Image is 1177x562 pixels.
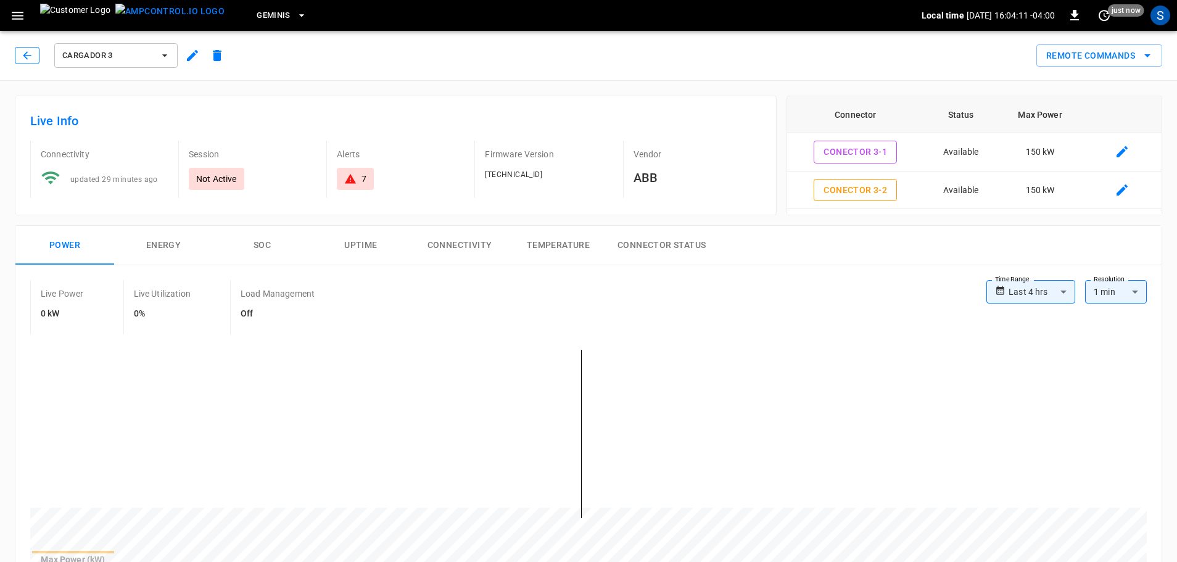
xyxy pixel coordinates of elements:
td: Available [924,133,997,171]
div: 7 [361,173,366,185]
th: Status [924,96,997,133]
div: 1 min [1085,280,1147,304]
span: [TECHNICAL_ID] [485,170,542,179]
h6: Off [241,307,315,321]
span: Geminis [257,9,291,23]
td: Finishing [924,209,997,247]
h6: ABB [634,168,761,188]
td: 150 kW [997,209,1083,247]
button: set refresh interval [1094,6,1114,25]
td: Available [924,171,997,210]
button: Connector Status [608,226,716,265]
td: 150 kW [997,133,1083,171]
p: Load Management [241,287,315,300]
button: Conector 3-2 [814,179,897,202]
p: Vendor [634,148,761,160]
button: Temperature [509,226,608,265]
button: Remote Commands [1036,44,1162,67]
button: Geminis [252,4,312,28]
p: Local time [922,9,964,22]
label: Time Range [995,275,1030,284]
p: Session [189,148,316,160]
button: Cargador 3 [54,43,178,68]
button: Conector 3-1 [814,141,897,163]
th: Connector [787,96,924,133]
p: Live Power [41,287,84,300]
p: Firmware Version [485,148,613,160]
div: remote commands options [1036,44,1162,67]
button: Connectivity [410,226,509,265]
p: Live Utilization [134,287,191,300]
span: Cargador 3 [62,49,154,63]
span: updated 29 minutes ago [70,175,158,184]
p: Connectivity [41,148,168,160]
button: Energy [114,226,213,265]
table: connector table [787,96,1162,285]
p: [DATE] 16:04:11 -04:00 [967,9,1055,22]
button: Power [15,226,114,265]
p: Not Active [196,173,237,185]
span: just now [1108,4,1144,17]
p: Alerts [337,148,465,160]
img: Customer Logo [40,4,110,27]
td: 150 kW [997,171,1083,210]
button: Uptime [312,226,410,265]
th: Max Power [997,96,1083,133]
img: ampcontrol.io logo [115,4,225,19]
h6: Live Info [30,111,761,131]
div: profile-icon [1150,6,1170,25]
h6: 0% [134,307,191,321]
button: SOC [213,226,312,265]
label: Resolution [1094,275,1125,284]
h6: 0 kW [41,307,84,321]
div: Last 4 hrs [1009,280,1075,304]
